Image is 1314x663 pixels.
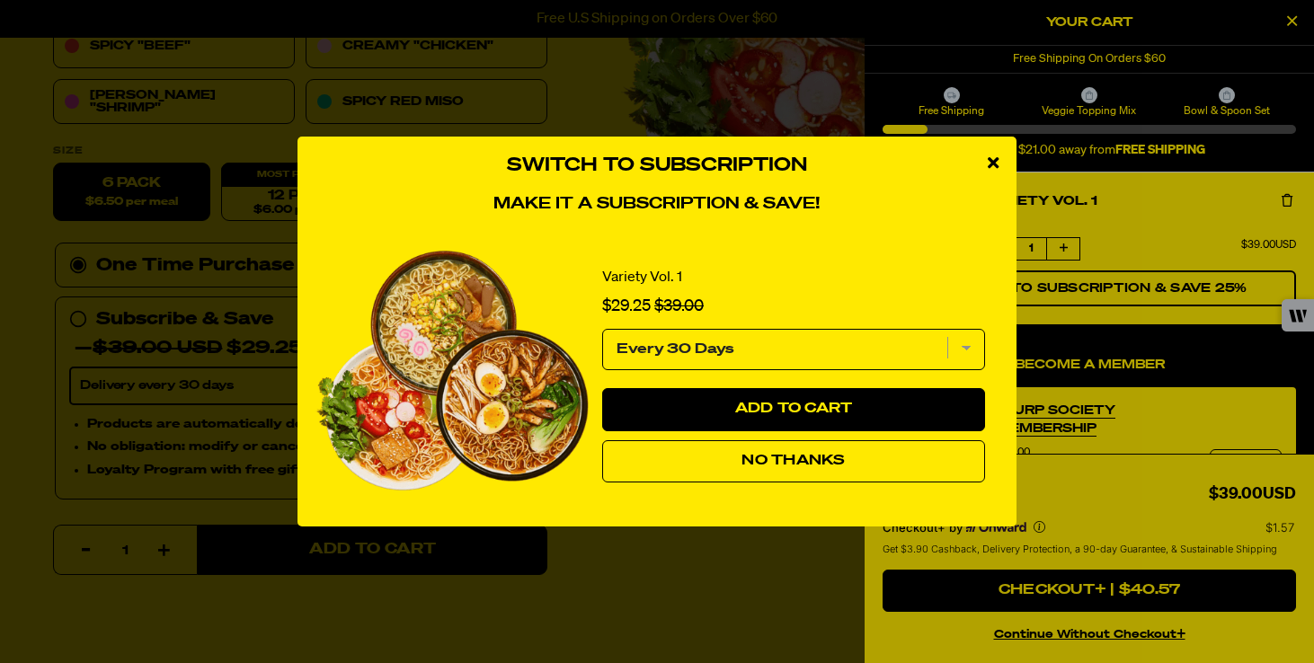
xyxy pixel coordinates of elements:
iframe: Marketing Popup [9,581,169,654]
div: 1 of 1 [315,233,999,509]
span: Add to Cart [735,402,853,416]
span: No Thanks [741,454,845,468]
div: Switch to Subscription [315,233,999,509]
button: Add to Cart [602,388,985,431]
span: $39.00 [654,298,704,314]
h3: Switch to Subscription [315,155,999,177]
h4: Make it a subscription & save! [315,195,999,215]
img: View Variety Vol. 1 [315,251,589,491]
button: No Thanks [602,440,985,483]
select: subscription frequency [602,329,985,370]
span: $29.25 [602,298,651,314]
div: close modal [970,137,1017,190]
a: Variety Vol. 1 [602,269,682,287]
